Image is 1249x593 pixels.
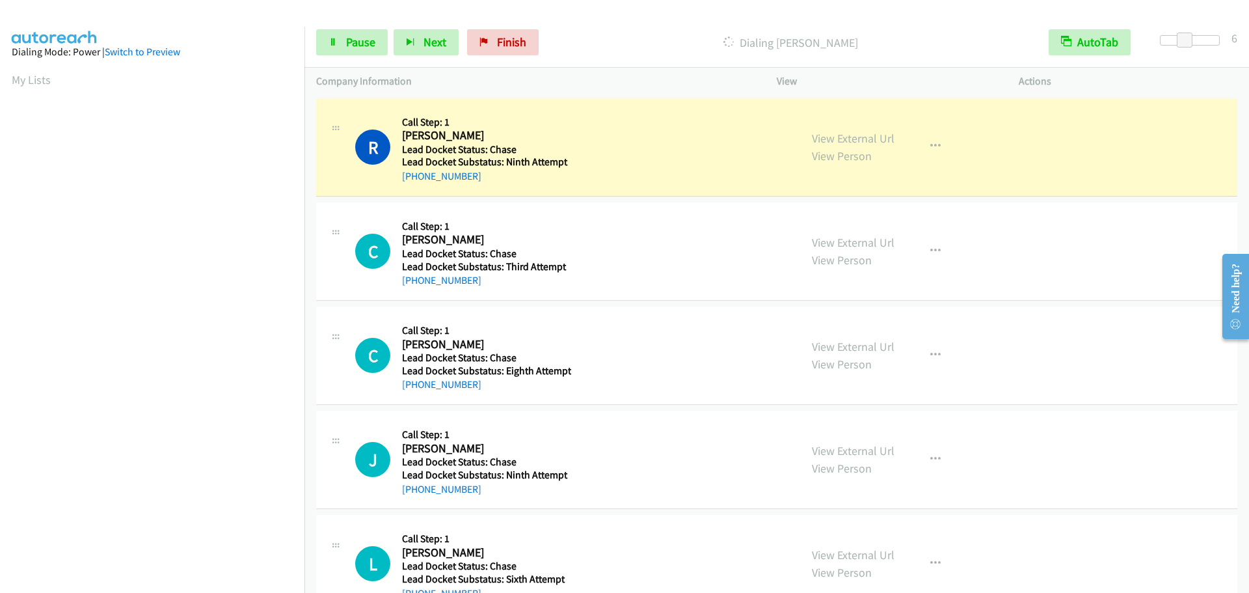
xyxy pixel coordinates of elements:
[346,34,375,49] span: Pause
[812,235,894,250] a: View External Url
[402,365,571,378] h5: Lead Docket Substatus: Eighth Attempt
[402,170,481,182] a: [PHONE_NUMBER]
[402,232,568,247] h2: [PERSON_NAME]
[402,428,568,441] h5: Call Step: 1
[402,337,568,352] h2: [PERSON_NAME]
[402,352,571,365] h5: Lead Docket Status: Chase
[402,469,568,482] h5: Lead Docket Substatus: Ninth Attempt
[316,74,753,89] p: Company Information
[1049,29,1131,55] button: AutoTab
[402,220,568,233] h5: Call Step: 1
[1231,29,1237,47] div: 6
[812,131,894,146] a: View External Url
[812,357,872,372] a: View Person
[355,130,390,165] h1: R
[394,29,459,55] button: Next
[12,44,293,60] div: Dialing Mode: Power |
[355,546,390,581] div: The call is yet to be attempted
[402,116,568,129] h5: Call Step: 1
[402,483,481,495] a: [PHONE_NUMBER]
[355,546,390,581] h1: L
[812,253,872,268] a: View Person
[402,324,571,337] h5: Call Step: 1
[556,34,1025,51] p: Dialing [PERSON_NAME]
[402,545,568,560] h2: [PERSON_NAME]
[355,338,390,373] div: The call is yet to be attempted
[402,456,568,469] h5: Lead Docket Status: Chase
[812,148,872,163] a: View Person
[402,247,568,260] h5: Lead Docket Status: Chase
[402,274,481,286] a: [PHONE_NUMBER]
[316,29,388,55] a: Pause
[812,565,872,580] a: View Person
[1019,74,1237,89] p: Actions
[812,443,894,458] a: View External Url
[812,339,894,354] a: View External Url
[467,29,539,55] a: Finish
[105,46,180,58] a: Switch to Preview
[402,128,568,143] h2: [PERSON_NAME]
[497,34,526,49] span: Finish
[777,74,995,89] p: View
[402,441,568,456] h2: [PERSON_NAME]
[12,72,51,87] a: My Lists
[812,547,894,562] a: View External Url
[355,442,390,477] div: The call is yet to be attempted
[402,573,568,586] h5: Lead Docket Substatus: Sixth Attempt
[402,532,568,545] h5: Call Step: 1
[355,234,390,269] div: The call is yet to be attempted
[355,338,390,373] h1: C
[355,234,390,269] h1: C
[402,143,568,156] h5: Lead Docket Status: Chase
[402,560,568,573] h5: Lead Docket Status: Chase
[812,461,872,476] a: View Person
[402,378,481,391] a: [PHONE_NUMBER]
[355,442,390,477] h1: J
[1211,245,1249,348] iframe: Resource Center
[423,34,446,49] span: Next
[402,156,568,169] h5: Lead Docket Substatus: Ninth Attempt
[402,260,568,273] h5: Lead Docket Substatus: Third Attempt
